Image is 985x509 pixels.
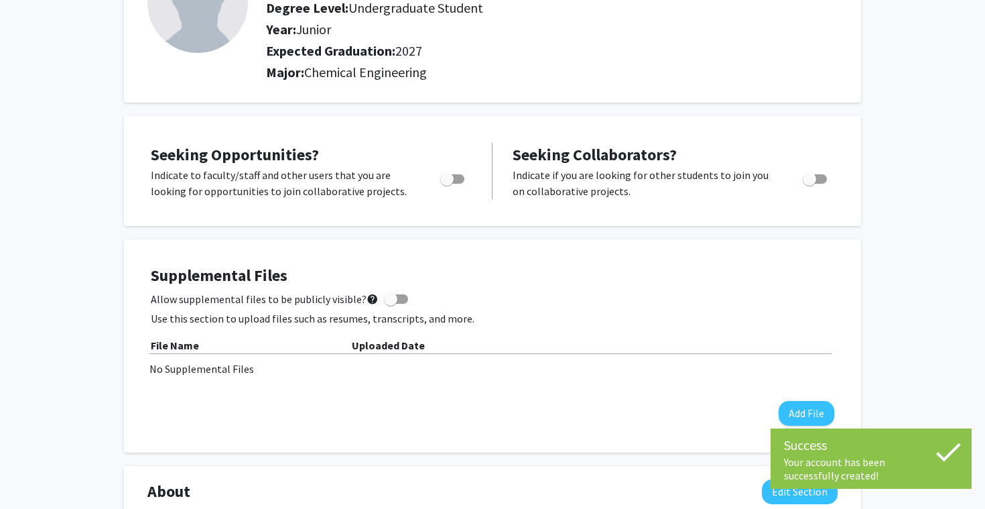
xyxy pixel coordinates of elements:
div: Success [784,435,958,455]
b: Uploaded Date [352,339,425,352]
h2: Year: [266,21,744,38]
iframe: Chat [10,449,57,499]
span: Chemical Engineering [304,64,427,80]
mat-icon: help [367,291,379,307]
p: Indicate if you are looking for other students to join you on collaborative projects. [513,167,777,199]
div: No Supplemental Files [149,361,836,377]
b: File Name [151,339,199,352]
button: Add File [779,401,834,426]
p: Indicate to faculty/staff and other users that you are looking for opportunities to join collabor... [151,167,415,199]
span: Allow supplemental files to be publicly visible? [151,291,379,307]
div: Toggle [797,167,834,187]
button: Edit About [762,479,838,504]
p: Use this section to upload files such as resumes, transcripts, and more. [151,310,834,327]
span: Junior [296,21,331,38]
div: Toggle [435,167,472,187]
span: Seeking Opportunities? [151,144,319,165]
h2: Major: [266,64,838,80]
span: Seeking Collaborators? [513,144,677,165]
span: 2027 [395,42,422,59]
div: Your account has been successfully created! [784,455,958,482]
span: About [147,479,190,504]
h2: Expected Graduation: [266,43,744,59]
h4: Supplemental Files [151,266,834,286]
